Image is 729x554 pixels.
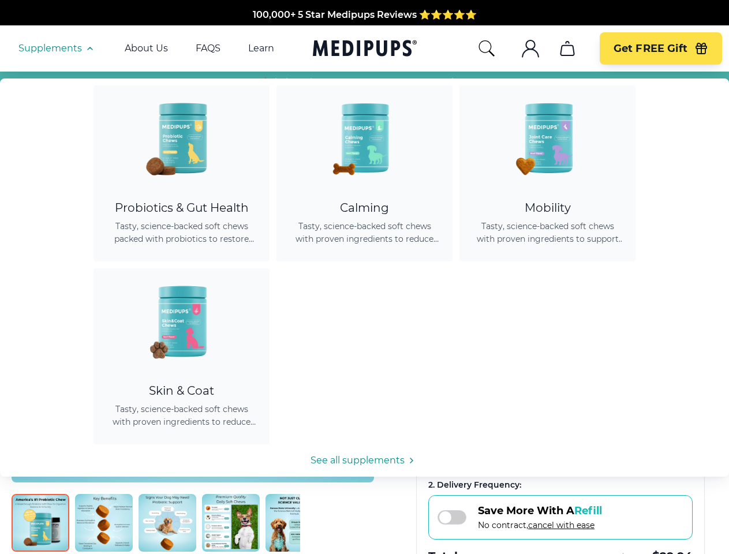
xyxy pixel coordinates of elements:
[528,520,595,530] span: cancel with ease
[478,520,602,530] span: No contract,
[496,85,600,189] img: Joint Care Chews - Medipups
[614,42,687,55] span: Get FREE Gift
[18,42,97,55] button: Supplements
[248,43,274,54] a: Learn
[75,494,133,552] img: Probiotic Dog Chews | Natural Dog Supplements
[290,220,439,245] span: Tasty, science-backed soft chews with proven ingredients to reduce anxiety, promote relaxation, a...
[94,268,270,444] a: Skin & Coat Chews - MedipupsSkin & CoatTasty, science-backed soft chews with proven ingredients t...
[554,35,581,62] button: cart
[313,85,417,189] img: Calming Dog Chews - Medipups
[459,85,635,261] a: Joint Care Chews - MedipupsMobilityTasty, science-backed soft chews with proven ingredients to su...
[196,43,220,54] a: FAQS
[428,480,521,490] span: 2 . Delivery Frequency:
[473,220,622,245] span: Tasty, science-backed soft chews with proven ingredients to support joint health, improve mobilit...
[478,504,602,517] span: Save More With A
[473,201,622,215] div: Mobility
[266,494,323,552] img: Probiotic Dog Chews | Natural Dog Supplements
[202,494,260,552] img: Probiotic Dog Chews | Natural Dog Supplements
[517,35,544,62] button: account
[139,494,196,552] img: Probiotic Dog Chews | Natural Dog Supplements
[600,32,722,65] button: Get FREE Gift
[12,494,69,552] img: Probiotic Dog Chews | Natural Dog Supplements
[107,201,256,215] div: Probiotics & Gut Health
[107,384,256,398] div: Skin & Coat
[290,201,439,215] div: Calming
[107,220,256,245] span: Tasty, science-backed soft chews packed with probiotics to restore gut balance, ease itching, sup...
[130,268,234,372] img: Skin & Coat Chews - Medipups
[94,85,270,261] a: Probiotic Dog Chews - MedipupsProbiotics & Gut HealthTasty, science-backed soft chews packed with...
[574,504,602,517] span: Refill
[477,39,496,58] button: search
[125,43,168,54] a: About Us
[313,38,417,61] a: Medipups
[18,43,82,54] span: Supplements
[276,85,453,261] a: Calming Dog Chews - MedipupsCalmingTasty, science-backed soft chews with proven ingredients to re...
[107,403,256,428] span: Tasty, science-backed soft chews with proven ingredients to reduce shedding, promote healthy skin...
[130,85,234,189] img: Probiotic Dog Chews - Medipups
[173,9,556,20] span: Made In The [GEOGRAPHIC_DATA] from domestic & globally sourced ingredients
